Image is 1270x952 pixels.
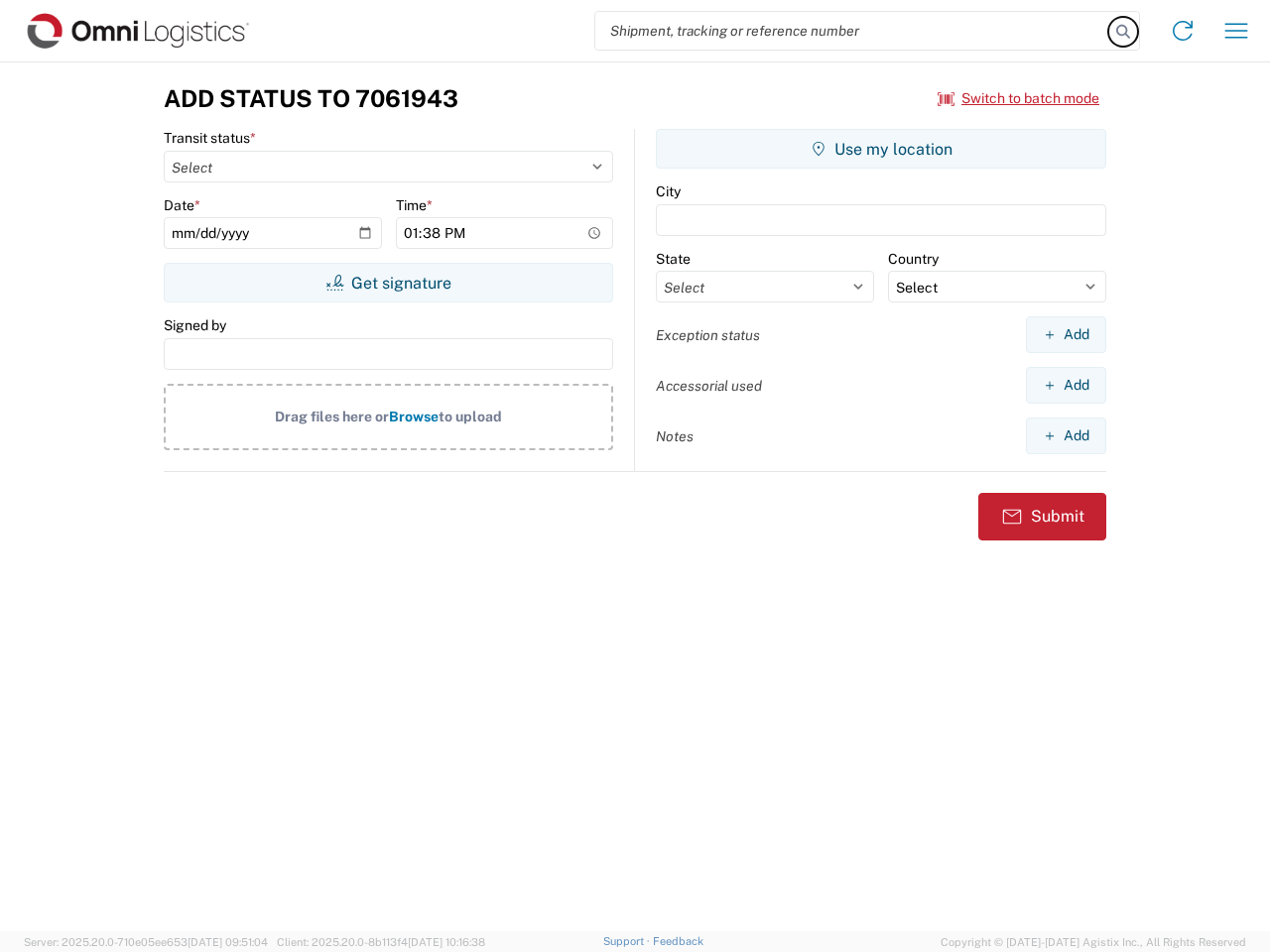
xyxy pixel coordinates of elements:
[188,936,268,948] span: [DATE] 09:51:04
[24,936,268,948] span: Server: 2025.20.0-710e05ee653
[408,936,485,948] span: [DATE] 10:16:38
[164,84,458,113] h3: Add Status to 7061943
[164,263,613,302] button: Get signature
[656,427,694,445] label: Notes
[277,936,485,948] span: Client: 2025.20.0-8b113f4
[656,129,1106,169] button: Use my location
[389,409,439,424] span: Browse
[164,316,226,334] label: Signed by
[1026,367,1106,404] button: Add
[396,196,433,214] label: Time
[888,250,939,268] label: Country
[164,129,256,147] label: Transit status
[938,82,1099,115] button: Switch to batch mode
[656,250,691,268] label: State
[1026,417,1106,454] button: Add
[275,409,389,424] span: Drag files here or
[653,935,703,947] a: Feedback
[941,933,1246,951] span: Copyright © [DATE]-[DATE] Agistix Inc., All Rights Reserved
[439,409,502,424] span: to upload
[164,196,200,214] label: Date
[656,377,762,395] label: Accessorial used
[603,935,653,947] a: Support
[595,12,1109,50] input: Shipment, tracking or reference number
[1026,316,1106,353] button: Add
[656,182,681,200] label: City
[656,326,760,344] label: Exception status
[978,493,1106,540] button: Submit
